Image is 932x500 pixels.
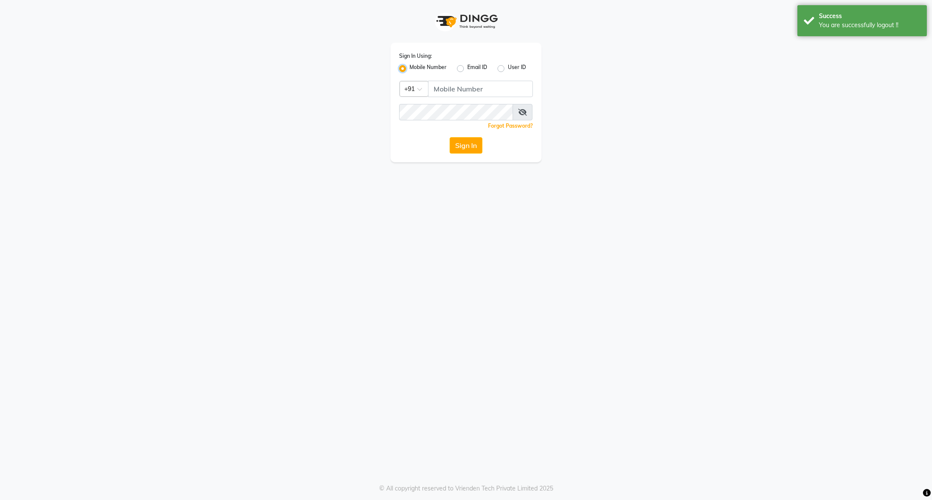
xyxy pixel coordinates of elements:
[409,63,447,74] label: Mobile Number
[508,63,526,74] label: User ID
[488,123,533,129] a: Forgot Password?
[450,137,482,154] button: Sign In
[431,9,501,34] img: logo1.svg
[399,104,513,120] input: Username
[819,12,920,21] div: Success
[819,21,920,30] div: You are successfully logout !!
[467,63,487,74] label: Email ID
[399,52,432,60] label: Sign In Using:
[428,81,533,97] input: Username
